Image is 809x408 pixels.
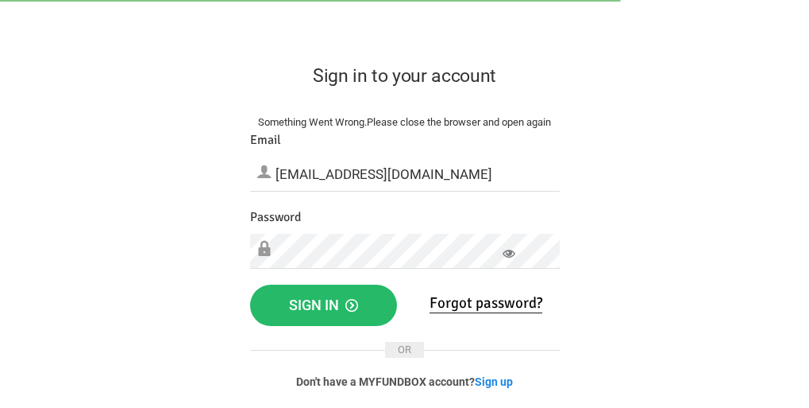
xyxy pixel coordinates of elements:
[250,374,560,390] p: Don't have a MYFUNDBOX account?
[250,157,560,192] input: Email
[250,208,301,227] label: Password
[250,62,560,90] h2: Sign in to your account
[250,130,281,150] label: Email
[250,115,560,130] div: Something Went Wrong.Please close the browser and open again
[250,285,397,326] button: Sign in
[475,375,513,388] a: Sign up
[430,293,542,313] a: Forgot password?
[289,297,358,313] span: Sign in
[385,342,424,358] span: OR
